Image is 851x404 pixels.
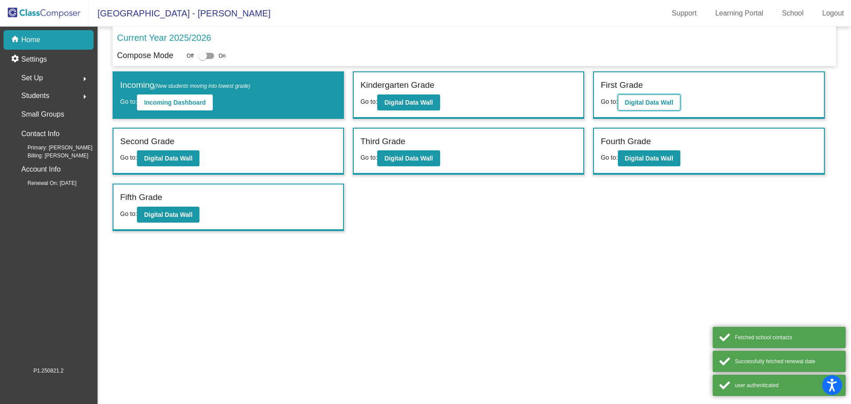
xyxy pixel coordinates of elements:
a: Support [665,6,704,20]
p: Account Info [21,163,61,176]
b: Digital Data Wall [384,155,433,162]
button: Incoming Dashboard [137,94,213,110]
span: Set Up [21,72,43,84]
a: Learning Portal [708,6,771,20]
button: Digital Data Wall [377,150,440,166]
div: Fetched school contacts [735,333,839,341]
mat-icon: arrow_right [79,91,90,102]
label: Fourth Grade [601,135,651,148]
span: Billing: [PERSON_NAME] [13,152,88,160]
mat-icon: settings [11,54,21,65]
span: [GEOGRAPHIC_DATA] - [PERSON_NAME] [89,6,270,20]
a: Logout [815,6,851,20]
p: Settings [21,54,47,65]
span: Students [21,90,49,102]
span: Off [187,52,194,60]
span: Go to: [120,154,137,161]
div: user authenticated [735,381,839,389]
button: Digital Data Wall [618,94,680,110]
b: Digital Data Wall [625,155,673,162]
b: Incoming Dashboard [144,99,206,106]
p: Contact Info [21,128,59,140]
b: Digital Data Wall [384,99,433,106]
p: Small Groups [21,108,64,121]
span: Go to: [601,154,617,161]
b: Digital Data Wall [144,155,192,162]
button: Digital Data Wall [618,150,680,166]
a: School [775,6,811,20]
label: First Grade [601,79,643,92]
span: Primary: [PERSON_NAME] [13,144,93,152]
span: Go to: [601,98,617,105]
button: Digital Data Wall [377,94,440,110]
div: Successfully fetched renewal date [735,357,839,365]
mat-icon: arrow_right [79,74,90,84]
p: Home [21,35,40,45]
b: Digital Data Wall [625,99,673,106]
span: Go to: [360,98,377,105]
b: Digital Data Wall [144,211,192,218]
p: Compose Mode [117,50,173,62]
p: Current Year 2025/2026 [117,31,211,44]
label: Kindergarten Grade [360,79,434,92]
span: On [219,52,226,60]
span: Renewal On: [DATE] [13,179,76,187]
label: Third Grade [360,135,405,148]
span: (New students moving into lowest grade) [154,83,250,89]
mat-icon: home [11,35,21,45]
button: Digital Data Wall [137,207,199,223]
label: Second Grade [120,135,175,148]
span: Go to: [360,154,377,161]
label: Incoming [120,79,250,92]
span: Go to: [120,98,137,105]
span: Go to: [120,210,137,217]
button: Digital Data Wall [137,150,199,166]
label: Fifth Grade [120,191,162,204]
